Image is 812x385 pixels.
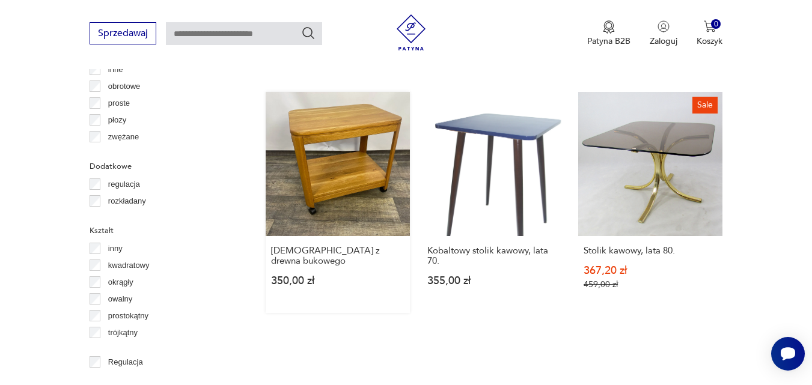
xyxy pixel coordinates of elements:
[108,97,130,110] p: proste
[587,35,630,47] p: Patyna B2B
[90,30,156,38] a: Sprzedawaj
[704,20,716,32] img: Ikona koszyka
[266,92,410,313] a: Stolik z drewna bukowego[DEMOGRAPHIC_DATA] z drewna bukowego350,00 zł
[578,92,722,313] a: SaleStolik kawowy, lata 80.Stolik kawowy, lata 80.367,20 zł459,00 zł
[108,356,143,369] p: Regulacja
[393,14,429,50] img: Patyna - sklep z meblami i dekoracjami vintage
[271,246,404,266] h3: [DEMOGRAPHIC_DATA] z drewna bukowego
[650,35,677,47] p: Zaloguj
[427,246,561,266] h3: Kobaltowy stolik kawowy, lata 70.
[697,20,722,47] button: 0Koszyk
[711,19,721,29] div: 0
[697,35,722,47] p: Koszyk
[108,195,146,208] p: rozkładany
[587,20,630,47] button: Patyna B2B
[427,276,561,286] p: 355,00 zł
[108,178,140,191] p: regulacja
[771,337,805,371] iframe: Smartsupp widget button
[603,20,615,34] img: Ikona medalu
[584,246,717,256] h3: Stolik kawowy, lata 80.
[108,293,132,306] p: owalny
[108,130,139,144] p: zwężane
[108,276,133,289] p: okrągły
[108,242,123,255] p: inny
[301,26,316,40] button: Szukaj
[584,279,717,290] p: 459,00 zł
[584,265,717,276] p: 367,20 zł
[108,114,126,127] p: płozy
[108,326,138,339] p: trójkątny
[90,160,237,173] p: Dodatkowe
[90,22,156,44] button: Sprzedawaj
[587,20,630,47] a: Ikona medaluPatyna B2B
[108,309,148,323] p: prostokątny
[90,224,237,237] p: Kształt
[108,63,123,76] p: inne
[422,92,566,313] a: Kobaltowy stolik kawowy, lata 70.Kobaltowy stolik kawowy, lata 70.355,00 zł
[658,20,670,32] img: Ikonka użytkownika
[271,276,404,286] p: 350,00 zł
[108,259,150,272] p: kwadratowy
[650,20,677,47] button: Zaloguj
[108,80,140,93] p: obrotowe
